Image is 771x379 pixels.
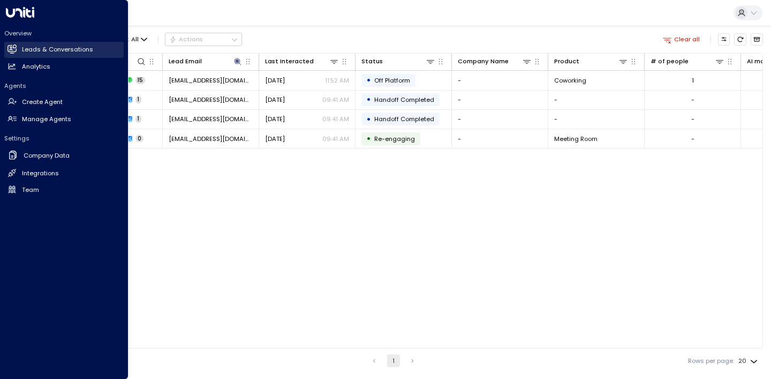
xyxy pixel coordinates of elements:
p: 09:41 AM [322,115,349,123]
span: stmotion7@gmail.com [169,76,253,85]
span: Handoff Completed [374,115,434,123]
div: Last Interacted [265,56,339,66]
h2: Manage Agents [22,115,71,124]
td: - [452,71,548,90]
span: Refresh [734,33,746,46]
td: - [548,110,645,129]
button: Clear all [659,33,704,45]
a: Team [4,182,124,198]
td: - [452,110,548,129]
span: Meeting Room [554,135,598,143]
a: Analytics [4,58,124,75]
p: 09:41 AM [322,95,349,104]
h2: Agents [4,81,124,90]
span: Handoff Completed [374,95,434,104]
td: - [548,91,645,109]
h2: Create Agent [22,98,63,107]
span: Yesterday [265,76,285,85]
button: Customize [718,33,730,46]
div: Company Name [458,56,509,66]
a: Leads & Conversations [4,42,124,58]
a: Company Data [4,147,124,165]
div: - [691,95,694,104]
span: stmotion7@gmail.com [169,95,253,104]
div: Button group with a nested menu [165,33,242,46]
span: 15 [135,77,145,84]
p: 11:52 AM [325,76,349,85]
a: Manage Agents [4,111,124,127]
div: Actions [169,35,203,43]
div: • [366,112,371,127]
div: Product [554,56,628,66]
span: Yesterday [265,135,285,143]
h2: Integrations [22,169,59,178]
label: Rows per page: [688,356,734,366]
span: All [131,36,139,43]
nav: pagination navigation [367,354,419,367]
div: Lead Email [169,56,202,66]
div: - [691,135,694,143]
span: Coworking [554,76,586,85]
span: 1 [135,96,141,103]
span: stmotion7@gmail.com [169,135,253,143]
h2: Overview [4,29,124,38]
div: Last Interacted [265,56,314,66]
div: • [366,92,371,107]
span: Yesterday [265,115,285,123]
p: 09:41 AM [322,135,349,143]
span: Yesterday [265,95,285,104]
h2: Company Data [24,151,70,160]
h2: Analytics [22,62,50,71]
div: Status [361,56,383,66]
div: • [366,73,371,87]
button: Actions [165,33,242,46]
h2: Settings [4,134,124,143]
div: # of people [651,56,724,66]
span: Trigger [374,135,415,143]
span: 0 [135,135,143,143]
div: Company Name [458,56,532,66]
div: Status [361,56,435,66]
span: 1 [135,115,141,123]
div: Product [554,56,579,66]
a: Create Agent [4,94,124,110]
div: 1 [692,76,694,85]
h2: Leads & Conversations [22,45,93,54]
button: Archived Leads [751,33,763,46]
div: # of people [651,56,689,66]
div: 20 [738,354,760,368]
span: Off Platform [374,76,410,85]
td: - [452,129,548,148]
button: page 1 [387,354,400,367]
h2: Team [22,185,39,195]
a: Integrations [4,165,124,181]
div: - [691,115,694,123]
div: Lead Email [169,56,243,66]
span: stmotion7@gmail.com [169,115,253,123]
div: • [366,131,371,146]
td: - [452,91,548,109]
